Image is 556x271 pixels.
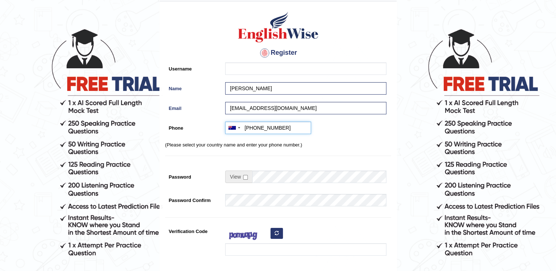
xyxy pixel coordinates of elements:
[165,102,222,112] label: Email
[165,82,222,92] label: Name
[237,11,320,43] img: Logo of English Wise create a new account for intelligent practice with AI
[165,171,222,180] label: Password
[165,141,391,148] p: (Please select your country name and enter your phone number.)
[165,225,222,235] label: Verification Code
[225,122,311,134] input: +61 412 345 678
[243,175,248,180] input: Show/Hide Password
[165,122,222,131] label: Phone
[226,122,242,134] div: Australia: +61
[165,62,222,72] label: Username
[165,194,222,204] label: Password Confirm
[165,47,391,59] h4: Register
